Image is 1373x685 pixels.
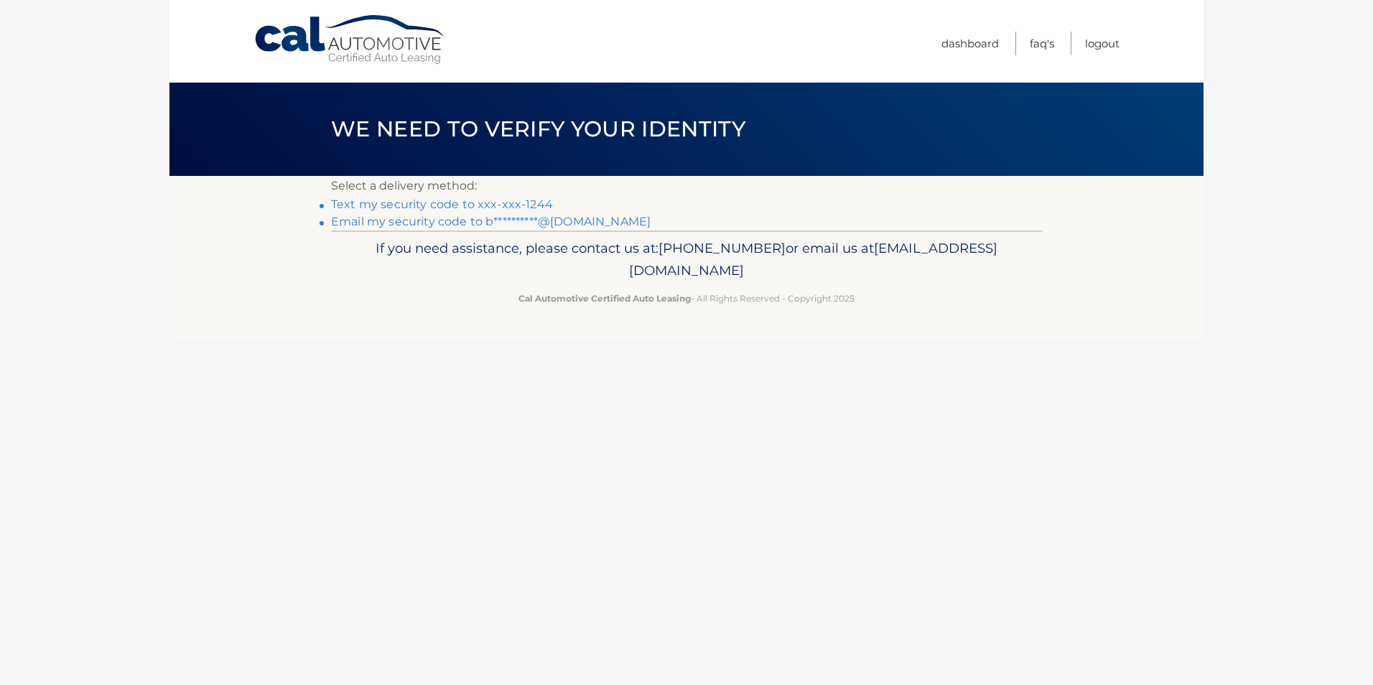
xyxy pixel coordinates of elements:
[331,176,1042,196] p: Select a delivery method:
[340,291,1033,306] p: - All Rights Reserved - Copyright 2025
[331,116,745,142] span: We need to verify your identity
[658,240,786,256] span: [PHONE_NUMBER]
[518,293,691,304] strong: Cal Automotive Certified Auto Leasing
[1030,32,1054,55] a: FAQ's
[1085,32,1120,55] a: Logout
[253,14,447,65] a: Cal Automotive
[340,237,1033,283] p: If you need assistance, please contact us at: or email us at
[331,197,553,211] a: Text my security code to xxx-xxx-1244
[941,32,999,55] a: Dashboard
[331,215,651,228] a: Email my security code to b**********@[DOMAIN_NAME]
